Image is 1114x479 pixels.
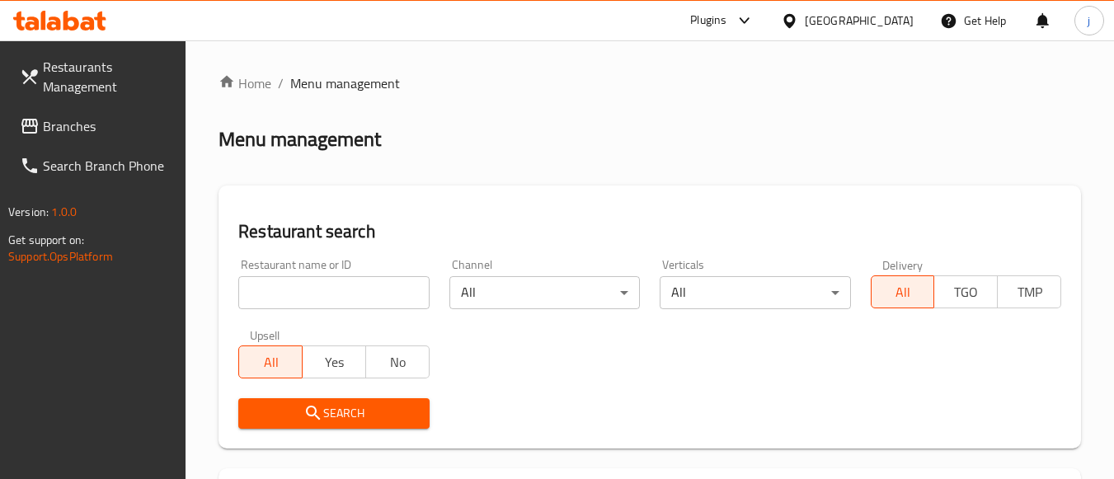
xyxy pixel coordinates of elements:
button: All [871,275,935,308]
span: TGO [941,280,991,304]
label: Upsell [250,329,280,340]
h2: Restaurant search [238,219,1061,244]
button: Search [238,398,429,429]
span: Yes [309,350,360,374]
span: All [246,350,296,374]
button: All [238,345,303,378]
span: Menu management [290,73,400,93]
h2: Menu management [219,126,381,153]
label: Delivery [882,259,924,270]
button: No [365,345,430,378]
a: Home [219,73,271,93]
span: Search [251,403,416,424]
span: Version: [8,201,49,223]
span: Branches [43,116,173,136]
div: All [449,276,640,309]
span: Get support on: [8,229,84,251]
span: j [1088,12,1090,30]
a: Support.OpsPlatform [8,246,113,267]
span: TMP [1004,280,1055,304]
div: All [660,276,850,309]
a: Branches [7,106,186,146]
button: TGO [933,275,998,308]
span: All [878,280,928,304]
span: Search Branch Phone [43,156,173,176]
span: No [373,350,423,374]
a: Search Branch Phone [7,146,186,185]
span: Restaurants Management [43,57,173,96]
li: / [278,73,284,93]
button: TMP [997,275,1061,308]
div: Plugins [690,11,726,31]
nav: breadcrumb [219,73,1081,93]
span: 1.0.0 [51,201,77,223]
div: [GEOGRAPHIC_DATA] [805,12,914,30]
button: Yes [302,345,366,378]
input: Search for restaurant name or ID.. [238,276,429,309]
a: Restaurants Management [7,47,186,106]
